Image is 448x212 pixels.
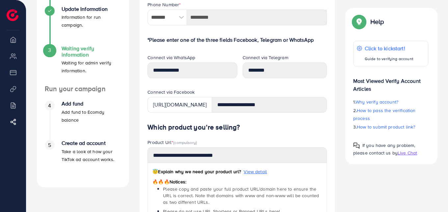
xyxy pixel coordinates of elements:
span: Why verify account? [356,99,398,105]
span: Notices: [152,178,186,185]
div: [URL][DOMAIN_NAME] [147,97,212,113]
p: *Please enter one of the three fields Facebook, Telegram or WhatsApp [147,36,327,44]
label: Connect via WhatsApp [147,54,195,61]
h4: Waiting verify information [62,45,121,58]
img: Popup guide [353,142,360,149]
span: 😇 [152,168,158,175]
iframe: Chat [420,182,443,207]
p: Most Viewed Verify Account Articles [353,72,428,93]
p: 2. [353,106,428,122]
h4: Run your campaign [37,85,129,93]
h4: Add fund [62,101,121,107]
li: Waiting verify information [37,45,129,85]
p: Information for run campaign. [62,13,121,29]
label: Product Url [147,139,197,146]
p: Waiting for admin verify information. [62,59,121,75]
span: If you have any problem, please contact us by [353,142,415,156]
label: Connect via Telegram [243,54,288,61]
li: Create ad account [37,140,129,179]
span: How to pass the verification process [353,107,416,122]
p: Take a look at how your TikTok ad account works. [62,148,121,163]
span: 5 [48,141,51,149]
h4: Which product you’re selling? [147,123,327,131]
p: Help [370,18,384,26]
p: Guide to verifying account [365,55,413,63]
li: Update Information [37,6,129,45]
span: 3 [48,46,51,54]
span: Please copy and paste your full product URL/domain here to ensure the URL is correct. Note that d... [163,186,319,206]
span: 4 [48,102,51,109]
h4: Create ad account [62,140,121,146]
p: Add fund to Ecomdy balance [62,108,121,124]
span: 🔥🔥🔥 [152,178,169,185]
li: Add fund [37,101,129,140]
img: logo [7,9,18,21]
span: Explain why we need your product url? [152,168,241,175]
span: View detail [244,168,267,175]
label: Phone Number [147,1,181,8]
span: Live Chat [398,150,417,156]
p: 1. [353,98,428,106]
h4: Update Information [62,6,121,12]
p: Click to kickstart! [365,44,413,52]
span: How to submit product link? [357,124,415,130]
img: Popup guide [353,16,365,28]
span: (compulsory) [173,139,197,145]
label: Connect via Facebook [147,89,195,95]
p: 3. [353,123,428,131]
